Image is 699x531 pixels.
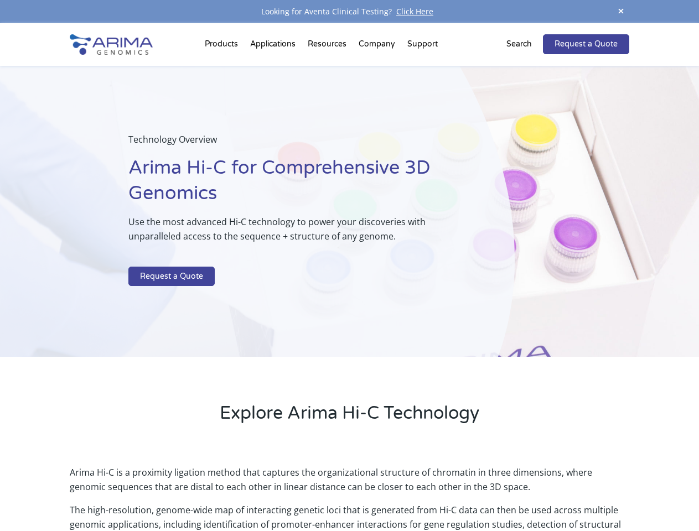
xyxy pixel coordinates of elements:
p: Use the most advanced Hi-C technology to power your discoveries with unparalleled access to the s... [128,215,459,252]
p: Technology Overview [128,132,459,155]
a: Click Here [392,6,438,17]
a: Request a Quote [543,34,629,54]
img: Arima-Genomics-logo [70,34,153,55]
p: Search [506,37,532,51]
div: Looking for Aventa Clinical Testing? [70,4,629,19]
a: Request a Quote [128,267,215,287]
p: Arima Hi-C is a proximity ligation method that captures the organizational structure of chromatin... [70,465,629,503]
h2: Explore Arima Hi-C Technology [70,401,629,434]
h1: Arima Hi-C for Comprehensive 3D Genomics [128,155,459,215]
